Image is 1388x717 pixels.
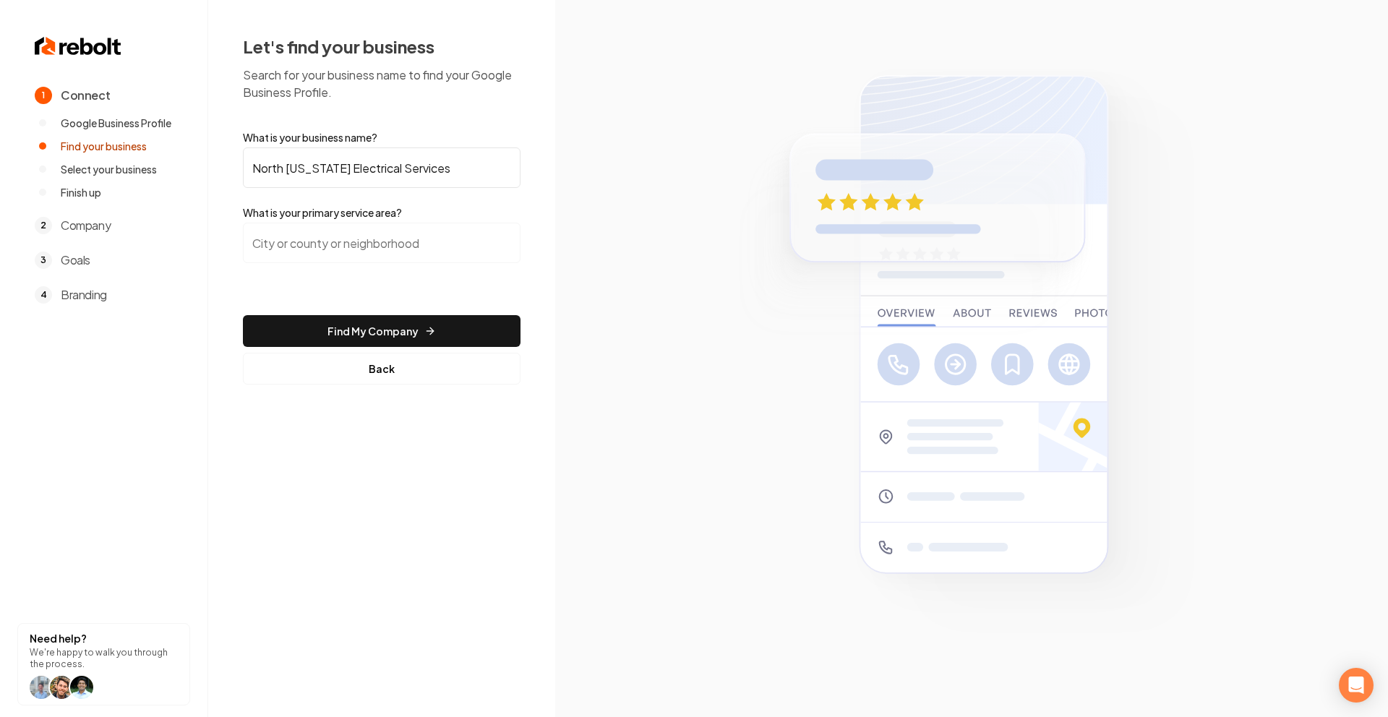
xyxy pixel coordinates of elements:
span: Google Business Profile [61,116,171,130]
img: help icon arwin [70,676,93,699]
button: Back [243,353,520,385]
span: Find your business [61,139,147,153]
img: help icon Will [30,676,53,699]
span: 2 [35,217,52,234]
span: Finish up [61,185,101,199]
span: 1 [35,87,52,104]
span: 4 [35,286,52,304]
label: What is your business name? [243,130,520,145]
span: Select your business [61,162,157,176]
span: Goals [61,252,90,269]
span: Company [61,217,111,234]
div: Open Intercom Messenger [1339,668,1374,703]
button: Find My Company [243,315,520,347]
p: We're happy to walk you through the process. [30,647,178,670]
span: Connect [61,87,110,104]
strong: Need help? [30,632,87,645]
input: City or county or neighborhood [243,223,520,263]
button: Need help?We're happy to walk you through the process.help icon Willhelp icon Willhelp icon arwin [17,623,190,705]
input: Company Name [243,147,520,188]
span: 3 [35,252,52,269]
span: Branding [61,286,107,304]
img: Google Business Profile [721,57,1221,661]
img: help icon Will [50,676,73,699]
h2: Let's find your business [243,35,520,58]
img: Rebolt Logo [35,35,121,58]
label: What is your primary service area? [243,205,520,220]
p: Search for your business name to find your Google Business Profile. [243,66,520,101]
